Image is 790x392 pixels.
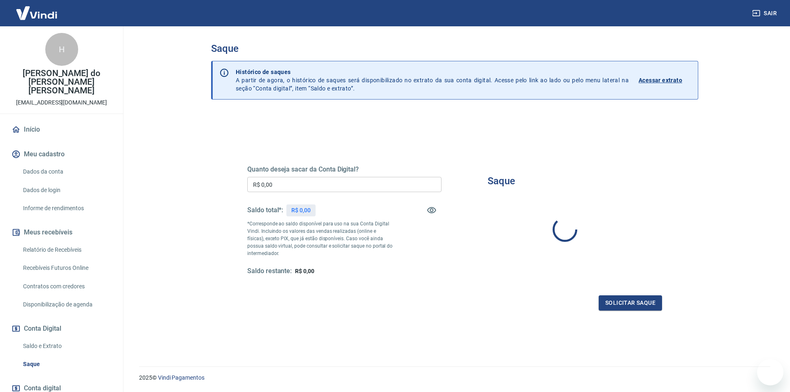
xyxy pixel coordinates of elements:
[750,6,780,21] button: Sair
[295,268,314,274] span: R$ 0,00
[10,320,113,338] button: Conta Digital
[20,278,113,295] a: Contratos com credores
[236,68,629,76] p: Histórico de saques
[20,241,113,258] a: Relatório de Recebíveis
[10,0,63,26] img: Vindi
[236,68,629,93] p: A partir de agora, o histórico de saques será disponibilizado no extrato da sua conta digital. Ac...
[20,182,113,199] a: Dados de login
[639,76,682,84] p: Acessar extrato
[20,163,113,180] a: Dados da conta
[139,373,770,382] p: 2025 ©
[247,220,393,257] p: *Corresponde ao saldo disponível para uso na sua Conta Digital Vindi. Incluindo os valores das ve...
[20,356,113,373] a: Saque
[20,338,113,355] a: Saldo e Extrato
[158,374,204,381] a: Vindi Pagamentos
[247,165,441,174] h5: Quanto deseja sacar da Conta Digital?
[211,43,698,54] h3: Saque
[20,296,113,313] a: Disponibilização de agenda
[16,98,107,107] p: [EMAIL_ADDRESS][DOMAIN_NAME]
[247,267,292,276] h5: Saldo restante:
[45,33,78,66] div: H
[488,175,515,187] h3: Saque
[10,121,113,139] a: Início
[291,206,311,215] p: R$ 0,00
[247,206,283,214] h5: Saldo total*:
[639,68,691,93] a: Acessar extrato
[10,223,113,241] button: Meus recebíveis
[757,359,783,385] iframe: Botão para abrir a janela de mensagens
[7,69,116,95] p: [PERSON_NAME] do [PERSON_NAME] [PERSON_NAME]
[20,200,113,217] a: Informe de rendimentos
[599,295,662,311] button: Solicitar saque
[20,260,113,276] a: Recebíveis Futuros Online
[10,145,113,163] button: Meu cadastro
